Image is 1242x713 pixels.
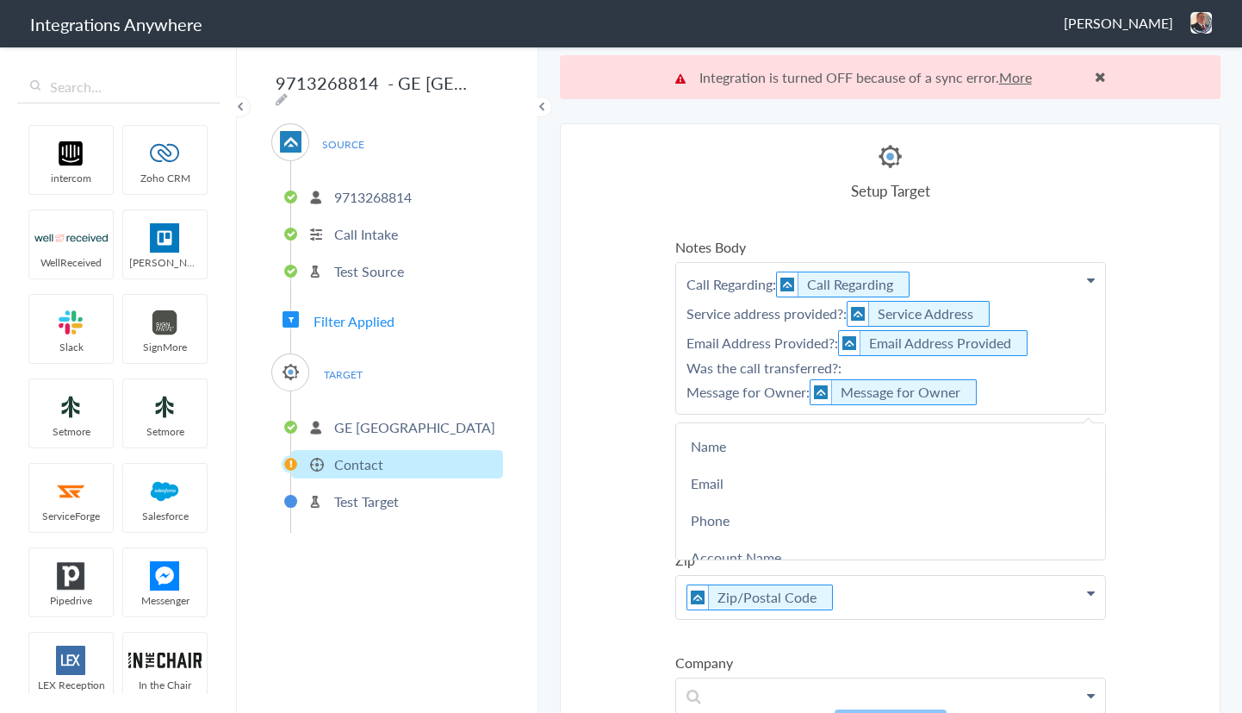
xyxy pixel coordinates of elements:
img: setmoreNew.jpg [128,392,202,422]
label: Notes Body [675,237,1106,257]
li: Call Regarding [776,272,910,297]
span: Setmore [29,424,113,439]
img: af-app-logo.svg [280,131,301,153]
img: inch-logo.svg [128,646,202,675]
img: signmore-logo.png [128,308,202,337]
p: Integration is turned OFF because of a sync error. [675,67,1106,87]
p: GE [GEOGRAPHIC_DATA] [334,417,495,437]
img: trello.png [128,223,202,253]
label: Zip [675,550,1106,570]
img: salesforce-logo.svg [128,477,202,506]
a: Phone [676,502,1105,539]
img: af-app-logo.svg [777,272,798,297]
li: Message for Owner [810,379,977,405]
p: Test Source [334,261,404,281]
a: Email [676,465,1105,502]
h1: Integrations Anywhere [30,12,202,36]
span: Messenger [123,593,207,608]
li: Service Address [847,301,990,327]
p: 9713268814 [334,187,412,207]
img: af-app-logo.svg [839,331,860,355]
img: intercom-logo.svg [34,139,108,168]
img: af-app-logo.svg [687,585,709,610]
h4: Setup Target [675,180,1106,201]
img: pipedrive.png [34,561,108,591]
img: jason-pledge-people.PNG [1190,12,1212,34]
a: Account Name [676,539,1105,576]
span: LEX Reception [29,678,113,692]
span: TARGET [310,363,376,386]
span: Pipedrive [29,593,113,608]
img: serviceminder-logo.svg [280,361,301,383]
p: Call Regarding: Service address provided?: Email Address Provided?: Was the call transferred?: Me... [676,263,1105,414]
li: Email Address Provided [838,330,1028,356]
span: Setmore [123,424,207,439]
span: Filter Applied [314,311,394,331]
img: lex-app-logo.svg [34,646,108,675]
span: intercom [29,171,113,185]
img: serviceminder-logo.svg [875,141,905,172]
img: zoho-logo.svg [128,139,202,168]
p: Test Target [334,491,399,511]
img: serviceforge-icon.png [34,477,108,506]
span: WellReceived [29,255,113,270]
span: [PERSON_NAME] [1064,13,1173,33]
p: Contact [334,454,383,474]
img: setmoreNew.jpg [34,392,108,422]
img: wr-logo.svg [34,223,108,253]
span: Slack [29,340,113,354]
span: [PERSON_NAME] [123,255,207,270]
span: Salesforce [123,509,207,523]
span: SignMore [123,340,207,354]
li: Zip/Postal Code [686,585,833,610]
span: ServiceForge [29,509,113,523]
span: Zoho CRM [123,171,207,185]
a: Name [676,428,1105,465]
img: af-app-logo.svg [810,380,832,404]
label: Company [675,653,1106,672]
span: SOURCE [310,133,376,156]
img: FBM.png [128,561,202,591]
span: In the Chair [123,678,207,692]
img: slack-logo.svg [34,308,108,337]
img: af-app-logo.svg [848,302,869,326]
input: Search... [17,71,220,103]
p: Call Intake [334,224,398,244]
a: More [999,67,1032,87]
